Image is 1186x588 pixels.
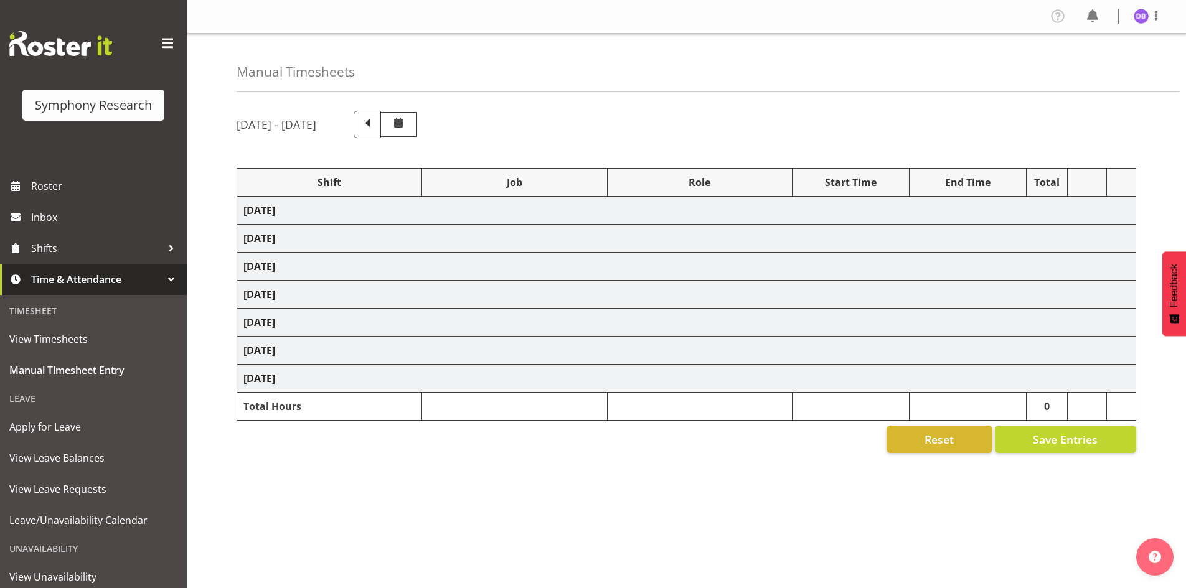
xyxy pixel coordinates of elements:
img: Rosterit website logo [9,31,112,56]
button: Save Entries [995,426,1136,453]
span: View Leave Requests [9,480,177,498]
a: View Leave Balances [3,442,184,474]
td: [DATE] [237,197,1136,225]
td: [DATE] [237,253,1136,281]
button: Reset [887,426,992,453]
span: Leave/Unavailability Calendar [9,511,177,530]
a: View Timesheets [3,324,184,355]
span: Roster [31,177,181,195]
td: [DATE] [237,281,1136,309]
td: 0 [1026,393,1068,421]
span: Shifts [31,239,162,258]
div: Timesheet [3,298,184,324]
div: Shift [243,175,415,190]
div: Start Time [799,175,903,190]
button: Feedback - Show survey [1162,251,1186,336]
div: Leave [3,386,184,411]
td: [DATE] [237,337,1136,365]
td: [DATE] [237,365,1136,393]
div: Symphony Research [35,96,152,114]
span: Save Entries [1033,431,1098,447]
td: [DATE] [237,225,1136,253]
span: Reset [925,431,954,447]
div: Job [428,175,600,190]
span: View Leave Balances [9,449,177,467]
h5: [DATE] - [DATE] [237,118,316,131]
span: Inbox [31,208,181,226]
h4: Manual Timesheets [237,65,355,79]
a: Apply for Leave [3,411,184,442]
div: Total [1033,175,1061,190]
span: Apply for Leave [9,418,177,436]
div: End Time [916,175,1020,190]
a: View Leave Requests [3,474,184,505]
span: Manual Timesheet Entry [9,361,177,380]
img: dawn-belshaw1857.jpg [1134,9,1149,24]
td: [DATE] [237,309,1136,337]
span: Time & Attendance [31,270,162,289]
div: Role [614,175,786,190]
td: Total Hours [237,393,422,421]
a: Leave/Unavailability Calendar [3,505,184,536]
span: View Unavailability [9,567,177,586]
a: Manual Timesheet Entry [3,355,184,386]
span: View Timesheets [9,330,177,348]
img: help-xxl-2.png [1149,551,1161,563]
div: Unavailability [3,536,184,561]
span: Feedback [1169,264,1180,307]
